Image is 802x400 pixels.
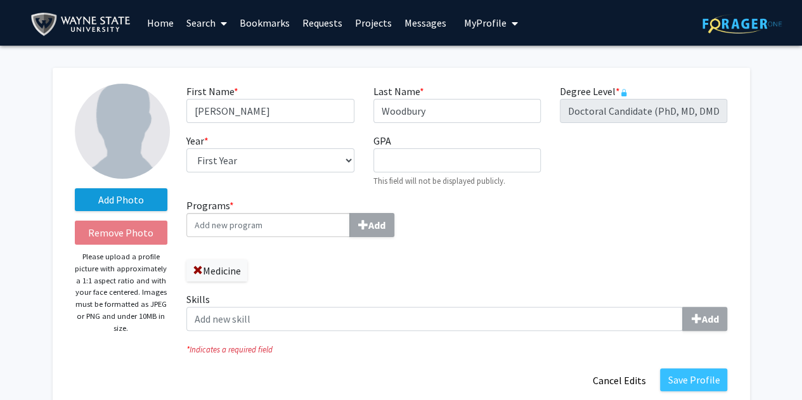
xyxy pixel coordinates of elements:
[660,368,727,391] button: Save Profile
[233,1,296,45] a: Bookmarks
[186,307,683,331] input: SkillsAdd
[349,1,398,45] a: Projects
[186,213,350,237] input: Programs*Add
[75,84,170,179] img: Profile Picture
[75,188,168,211] label: AddProfile Picture
[141,1,180,45] a: Home
[560,84,628,99] label: Degree Level
[682,307,727,331] button: Skills
[10,343,54,390] iframe: Chat
[75,251,168,334] p: Please upload a profile picture with approximately a 1:1 aspect ratio and with your face centered...
[296,1,349,45] a: Requests
[702,14,782,34] img: ForagerOne Logo
[75,221,168,245] button: Remove Photo
[464,16,507,29] span: My Profile
[620,89,628,96] svg: Changes to this field can only be made in Wayne State’s Content Management System (CMS) at cms.wa...
[30,10,136,39] img: Wayne State University Logo
[349,213,394,237] button: Programs*
[186,84,238,99] label: First Name
[186,198,448,237] label: Programs
[373,84,424,99] label: Last Name
[186,260,247,281] label: Medicine
[186,344,727,356] i: Indicates a required field
[398,1,453,45] a: Messages
[186,292,727,331] label: Skills
[368,219,385,231] b: Add
[701,313,718,325] b: Add
[180,1,233,45] a: Search
[373,133,391,148] label: GPA
[373,176,505,186] small: This field will not be displayed publicly.
[584,368,654,392] button: Cancel Edits
[186,133,209,148] label: Year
